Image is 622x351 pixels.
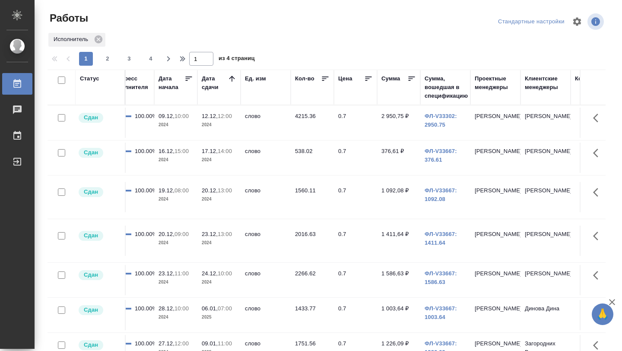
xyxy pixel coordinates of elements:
[202,74,228,92] div: Дата сдачи
[111,74,150,100] div: Прогресс исполнителя в SC
[241,143,291,173] td: слово
[54,35,91,44] p: Исполнитель
[78,186,121,198] div: Менеджер проверил работу исполнителя, передает ее на следующий этап
[291,108,334,138] td: 4215.36
[122,52,136,66] button: 3
[202,156,236,164] p: 2024
[595,305,610,323] span: 🙏
[241,108,291,138] td: слово
[218,305,232,312] p: 07:00
[377,143,420,173] td: 376,61 ₽
[425,113,457,128] a: ФЛ-V33302: 2950.75
[84,231,98,240] p: Сдан
[588,143,609,163] button: Здесь прячутся важные кнопки
[381,74,400,83] div: Сумма
[135,147,150,156] div: 100.00%
[587,13,606,30] span: Посмотреть информацию
[144,52,158,66] button: 4
[202,231,218,237] p: 23.12,
[159,278,193,287] p: 2024
[135,112,150,121] div: 100.00%
[175,187,189,194] p: 08:00
[334,143,377,173] td: 0.7
[78,304,121,316] div: Менеджер проверил работу исполнителя, передает ее на следующий этап
[48,33,105,47] div: Исполнитель
[202,278,236,287] p: 2024
[159,239,193,247] p: 2024
[334,226,377,256] td: 0.7
[588,265,609,286] button: Здесь прячутся важные кнопки
[84,188,98,196] p: Сдан
[470,265,520,295] td: [PERSON_NAME]
[78,112,121,124] div: Менеджер проверил работу исполнителя, передает ее на следующий этап
[520,300,571,330] td: Динова Дина
[159,270,175,277] p: 23.12,
[525,74,566,92] div: Клиентские менеджеры
[84,148,98,157] p: Сдан
[520,182,571,212] td: [PERSON_NAME]
[218,231,232,237] p: 13:00
[84,306,98,314] p: Сдан
[202,313,236,322] p: 2025
[84,113,98,122] p: Сдан
[159,74,184,92] div: Дата начала
[425,74,468,100] div: Сумма, вошедшая в спецификацию
[101,54,114,63] span: 2
[334,108,377,138] td: 0.7
[135,186,150,195] div: 100.00%
[219,53,255,66] span: из 4 страниц
[202,121,236,129] p: 2024
[377,182,420,212] td: 1 092,08 ₽
[159,113,175,119] p: 09.12,
[334,182,377,212] td: 0.7
[425,187,457,202] a: ФЛ-V33667: 1092.08
[377,265,420,295] td: 1 586,63 ₽
[377,226,420,256] td: 1 411,64 ₽
[334,265,377,295] td: 0.7
[159,305,175,312] p: 28.12,
[588,226,609,246] button: Здесь прячутся важные кнопки
[425,231,457,246] a: ФЛ-V33667: 1411.64
[588,182,609,203] button: Здесь прячутся важные кнопки
[520,226,571,256] td: [PERSON_NAME]
[202,148,218,154] p: 17.12,
[377,108,420,138] td: 2 950,75 ₽
[291,265,334,295] td: 2266.62
[291,182,334,212] td: 1560.11
[334,300,377,330] td: 0.7
[78,230,121,242] div: Менеджер проверил работу исполнителя, передает ее на следующий этап
[159,148,175,154] p: 16.12,
[202,340,218,347] p: 09.01,
[122,54,136,63] span: 3
[475,74,516,92] div: Проектные менеджеры
[84,271,98,279] p: Сдан
[575,74,608,83] div: Код работы
[159,195,193,204] p: 2024
[496,15,567,29] div: split button
[291,300,334,330] td: 1433.77
[218,340,232,347] p: 11:00
[159,187,175,194] p: 19.12,
[425,148,457,163] a: ФЛ-V33667: 376.61
[159,340,175,347] p: 27.12,
[295,74,314,83] div: Кол-во
[520,265,571,295] td: [PERSON_NAME]
[135,269,150,278] div: 100.00%
[470,182,520,212] td: [PERSON_NAME]
[588,108,609,128] button: Здесь прячутся важные кнопки
[175,231,189,237] p: 09:00
[218,113,232,119] p: 12:00
[588,300,609,321] button: Здесь прячутся важные кнопки
[48,11,88,25] span: Работы
[245,74,266,83] div: Ед. изм
[202,113,218,119] p: 12.12,
[159,313,193,322] p: 2024
[241,300,291,330] td: слово
[520,108,571,138] td: [PERSON_NAME]
[520,143,571,173] td: [PERSON_NAME]
[338,74,352,83] div: Цена
[241,226,291,256] td: слово
[144,54,158,63] span: 4
[78,147,121,159] div: Менеджер проверил работу исполнителя, передает ее на следующий этап
[159,156,193,164] p: 2024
